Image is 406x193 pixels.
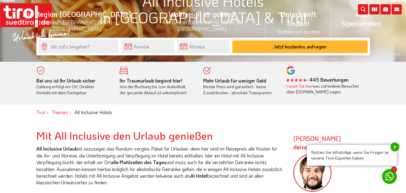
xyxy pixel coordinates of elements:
div: was zufriedene Besucher über [DOMAIN_NAME] sagen [286,83,361,95]
img: frag-markus.png [293,154,332,192]
i: Fotogalerie [380,4,391,14]
small: Suchen und buchen [273,28,324,35]
i: Kontakt [392,4,402,14]
strong: alle Mahlzeiten des Tages [111,159,166,165]
strong: [PERSON_NAME] [293,135,347,151]
i: Karte öffnen [369,4,380,14]
a: Wohin soll es gehen?Alle Orte in [GEOGRAPHIC_DATA] & [GEOGRAPHIC_DATA] [139,3,265,39]
button: Jetzt kostenlos anfragen [232,40,368,53]
small: Nordtirol - [GEOGRAPHIC_DATA] - [GEOGRAPHIC_DATA] [22,19,132,32]
input: Abreise [177,40,229,53]
input: Anreise [122,40,174,53]
em: All Inclusive Hotels [75,109,112,115]
a: Die Region [GEOGRAPHIC_DATA]Nordtirol - [GEOGRAPHIC_DATA] - [GEOGRAPHIC_DATA] [15,3,139,39]
b: Mehr Urlaub für weniger Geld [203,77,266,84]
div: Bester Preis wird garantiert - keine Zusatzkosten - absolute Transparenz [203,78,278,96]
div: Von der Buchung bis zum Aufenthalt, der gesamte Ablauf ist unkompliziert [120,78,194,96]
a: Unterkunft finden!Suchen und buchen [265,3,331,41]
a: Tirol [36,109,45,115]
span: 1 [391,167,397,173]
a: Lesen Sie hier [286,83,313,89]
span: Nutzen Sie WhatsApp, wenn Sie Fragen an unsere Tirol-Experten haben [307,145,397,166]
div: Zahlung erfolgt vor Ort. Direkter Kontakt mit dem Gastgeber [36,78,111,96]
strong: All Inclusive Urlaub [36,145,78,152]
b: Bei uns ist Ihr Urlaub sicher [36,77,95,84]
b: Ihr Traumurlaub beginnt hier! [120,77,182,84]
a: 1 Nutzen Sie WhatsApp, wenn Sie Fragen an unsere Tirol-Experten habenx [382,169,397,184]
b: - 445 Bewertungen [286,76,349,83]
small: Alle Orte in [GEOGRAPHIC_DATA] & [GEOGRAPHIC_DATA] [146,19,258,32]
p: ist sozusagen das Rundum-sorglos-Paket für Urlauber, denn hier sind im Reisepreis alle Kosten für... [36,145,284,186]
strong: AI Hotel [190,173,207,179]
span: deinen Reiseberater [293,143,347,151]
a: Alle Spezialisten [331,3,391,35]
input: Wo soll's hingehen? [39,40,119,53]
h2: Mit All Inclusive den Urlaub genießen [36,129,284,142]
span: x [390,142,399,151]
a: Themen [52,109,68,115]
